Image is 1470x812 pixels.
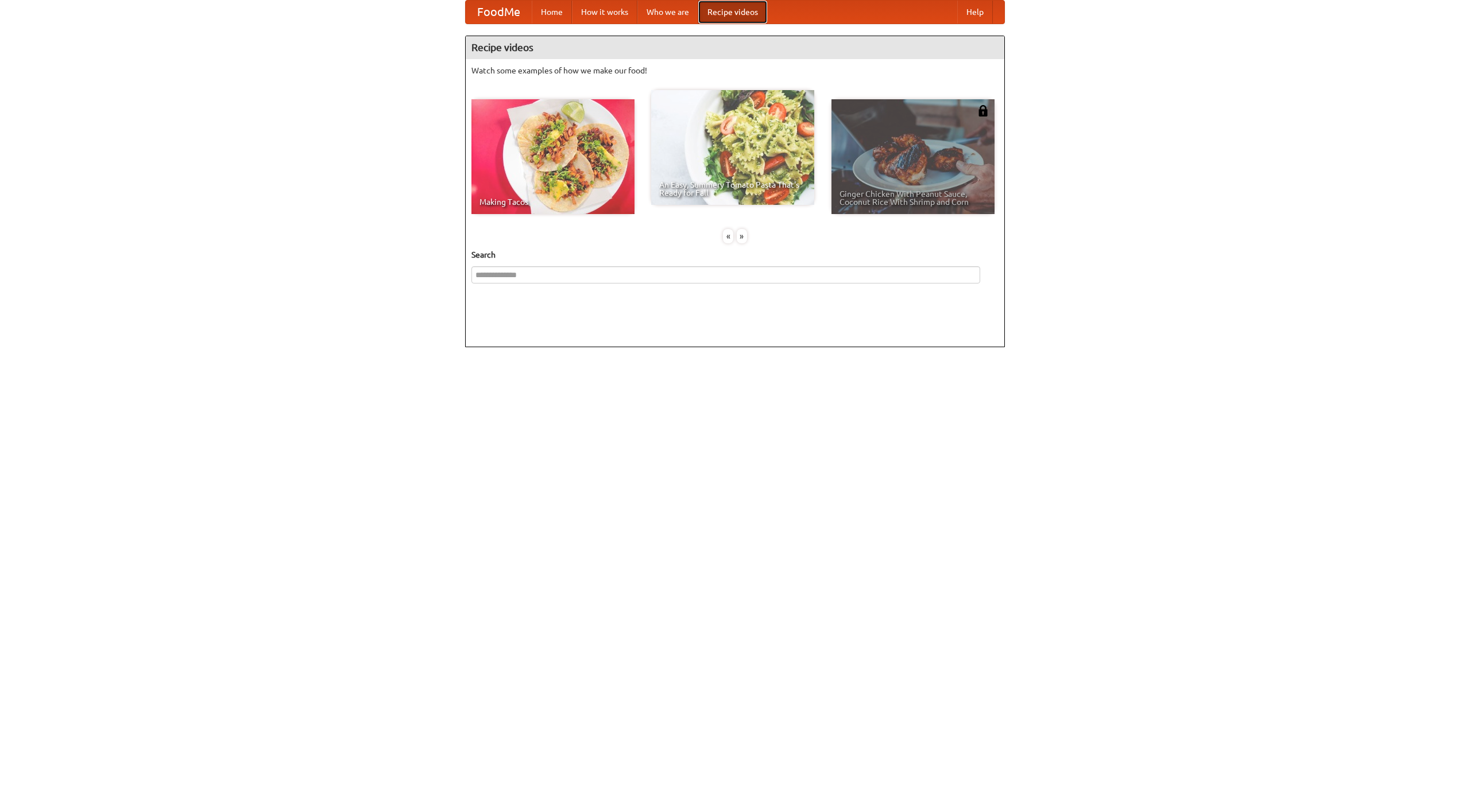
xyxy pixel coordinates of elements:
a: How it works [572,1,637,24]
a: Help [957,1,993,24]
a: Recipe videos [698,1,767,24]
a: Who we are [637,1,698,24]
h4: Recipe videos [466,36,1004,59]
span: An Easy, Summery Tomato Pasta That's Ready for Fall [659,181,806,197]
h5: Search [471,249,999,261]
p: Watch some examples of how we make our food! [471,65,999,76]
a: Home [532,1,572,24]
img: 483408.png [977,105,989,116]
a: FoodMe [466,1,532,24]
a: Making Tacos [471,99,635,214]
a: An Easy, Summery Tomato Pasta That's Ready for Fall [651,90,814,205]
span: Making Tacos [479,198,626,206]
div: « [723,229,733,243]
div: » [737,229,747,243]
